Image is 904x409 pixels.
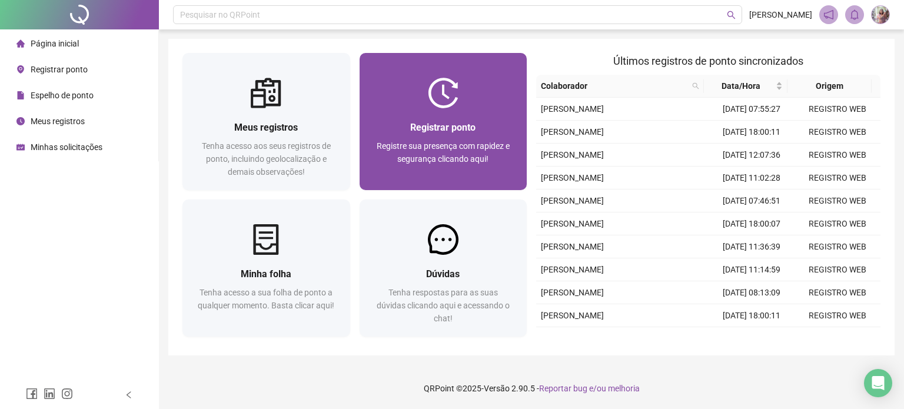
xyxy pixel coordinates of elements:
[539,384,640,393] span: Reportar bug e/ou melhoria
[16,39,25,48] span: home
[31,39,79,48] span: Página inicial
[241,268,291,280] span: Minha folha
[541,196,604,205] span: [PERSON_NAME]
[795,144,880,167] td: REGISTRO WEB
[31,117,85,126] span: Meus registros
[541,173,604,182] span: [PERSON_NAME]
[426,268,460,280] span: Dúvidas
[692,82,699,89] span: search
[709,212,795,235] td: [DATE] 18:00:07
[159,368,904,409] footer: QRPoint © 2025 - 2.90.5 -
[795,281,880,304] td: REGISTRO WEB
[26,388,38,400] span: facebook
[541,288,604,297] span: [PERSON_NAME]
[795,212,880,235] td: REGISTRO WEB
[202,141,331,177] span: Tenha acesso aos seus registros de ponto, incluindo geolocalização e demais observações!
[44,388,55,400] span: linkedin
[709,327,795,350] td: [DATE] 11:40:01
[709,304,795,327] td: [DATE] 18:00:11
[125,391,133,399] span: left
[709,167,795,189] td: [DATE] 11:02:28
[541,265,604,274] span: [PERSON_NAME]
[360,199,527,337] a: DúvidasTenha respostas para as suas dúvidas clicando aqui e acessando o chat!
[377,141,510,164] span: Registre sua presença com rapidez e segurança clicando aqui!
[795,327,880,350] td: REGISTRO WEB
[541,150,604,159] span: [PERSON_NAME]
[234,122,298,133] span: Meus registros
[849,9,860,20] span: bell
[613,55,803,67] span: Últimos registros de ponto sincronizados
[61,388,73,400] span: instagram
[709,281,795,304] td: [DATE] 08:13:09
[795,235,880,258] td: REGISTRO WEB
[541,104,604,114] span: [PERSON_NAME]
[690,77,702,95] span: search
[727,11,736,19] span: search
[31,91,94,100] span: Espelho de ponto
[410,122,476,133] span: Registrar ponto
[541,219,604,228] span: [PERSON_NAME]
[709,144,795,167] td: [DATE] 12:07:36
[709,121,795,144] td: [DATE] 18:00:11
[16,65,25,74] span: environment
[795,258,880,281] td: REGISTRO WEB
[787,75,871,98] th: Origem
[795,121,880,144] td: REGISTRO WEB
[198,288,334,310] span: Tenha acesso a sua folha de ponto a qualquer momento. Basta clicar aqui!
[709,235,795,258] td: [DATE] 11:36:39
[709,79,773,92] span: Data/Hora
[795,189,880,212] td: REGISTRO WEB
[872,6,889,24] img: 83939
[541,79,687,92] span: Colaborador
[484,384,510,393] span: Versão
[709,98,795,121] td: [DATE] 07:55:27
[823,9,834,20] span: notification
[16,143,25,151] span: schedule
[31,65,88,74] span: Registrar ponto
[541,242,604,251] span: [PERSON_NAME]
[16,91,25,99] span: file
[360,53,527,190] a: Registrar pontoRegistre sua presença com rapidez e segurança clicando aqui!
[541,311,604,320] span: [PERSON_NAME]
[541,127,604,137] span: [PERSON_NAME]
[709,258,795,281] td: [DATE] 11:14:59
[16,117,25,125] span: clock-circle
[795,167,880,189] td: REGISTRO WEB
[377,288,510,323] span: Tenha respostas para as suas dúvidas clicando aqui e acessando o chat!
[31,142,102,152] span: Minhas solicitações
[182,53,350,190] a: Meus registrosTenha acesso aos seus registros de ponto, incluindo geolocalização e demais observa...
[704,75,787,98] th: Data/Hora
[864,369,892,397] div: Open Intercom Messenger
[182,199,350,337] a: Minha folhaTenha acesso a sua folha de ponto a qualquer momento. Basta clicar aqui!
[795,304,880,327] td: REGISTRO WEB
[795,98,880,121] td: REGISTRO WEB
[749,8,812,21] span: [PERSON_NAME]
[709,189,795,212] td: [DATE] 07:46:51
